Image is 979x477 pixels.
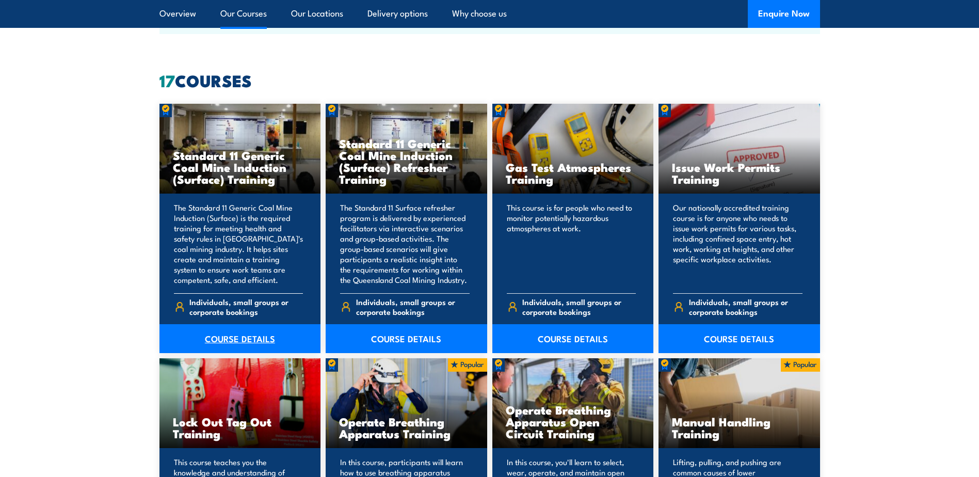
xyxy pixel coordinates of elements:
h3: Lock Out Tag Out Training [173,416,308,439]
span: Individuals, small groups or corporate bookings [189,297,303,316]
h3: Standard 11 Generic Coal Mine Induction (Surface) Refresher Training [339,137,474,185]
h3: Issue Work Permits Training [672,161,807,185]
p: This course is for people who need to monitor potentially hazardous atmospheres at work. [507,202,636,285]
h3: Operate Breathing Apparatus Training [339,416,474,439]
h3: Operate Breathing Apparatus Open Circuit Training [506,404,640,439]
h2: COURSES [159,73,820,87]
h3: Standard 11 Generic Coal Mine Induction (Surface) Training [173,149,308,185]
a: COURSE DETAILS [159,324,321,353]
a: COURSE DETAILS [659,324,820,353]
a: COURSE DETAILS [492,324,654,353]
span: Individuals, small groups or corporate bookings [689,297,803,316]
h3: Manual Handling Training [672,416,807,439]
p: The Standard 11 Surface refresher program is delivered by experienced facilitators via interactiv... [340,202,470,285]
a: COURSE DETAILS [326,324,487,353]
span: Individuals, small groups or corporate bookings [356,297,470,316]
strong: 17 [159,67,175,93]
h3: Gas Test Atmospheres Training [506,161,640,185]
p: The Standard 11 Generic Coal Mine Induction (Surface) is the required training for meeting health... [174,202,303,285]
p: Our nationally accredited training course is for anyone who needs to issue work permits for vario... [673,202,803,285]
span: Individuals, small groups or corporate bookings [522,297,636,316]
